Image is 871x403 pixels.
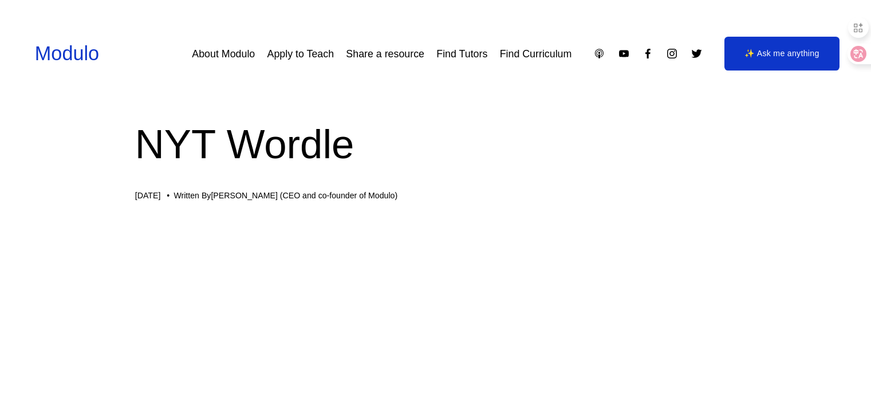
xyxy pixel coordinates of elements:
[135,191,161,200] span: [DATE]
[135,116,736,173] h1: NYT Wordle
[724,37,840,71] a: ✨ Ask me anything
[691,48,703,60] a: Twitter
[346,44,424,64] a: Share a resource
[593,48,605,60] a: Apple Podcasts
[500,44,572,64] a: Find Curriculum
[642,48,654,60] a: Facebook
[35,42,99,64] a: Modulo
[174,191,397,201] div: Written By
[267,44,334,64] a: Apply to Teach
[618,48,630,60] a: YouTube
[666,48,678,60] a: Instagram
[436,44,487,64] a: Find Tutors
[211,191,397,200] a: [PERSON_NAME] (CEO and co-founder of Modulo)
[192,44,255,64] a: About Modulo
